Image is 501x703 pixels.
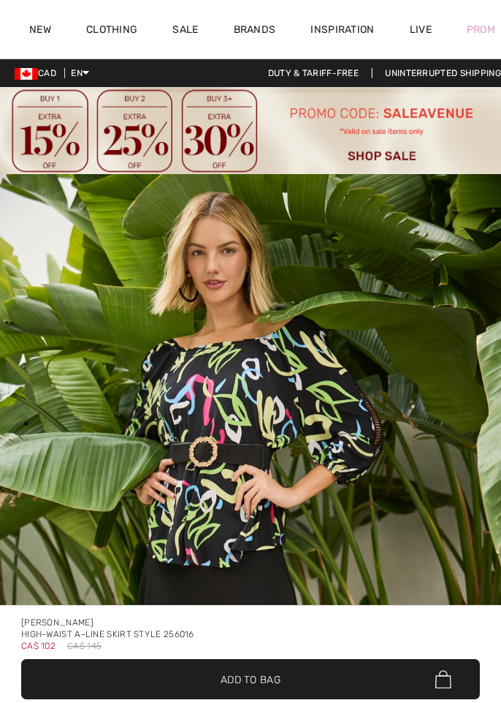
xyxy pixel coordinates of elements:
button: Add to Bag [21,659,480,699]
a: Prom [467,22,495,37]
a: Brands [234,23,276,39]
img: Bag.svg [435,670,451,689]
span: EN [71,68,89,78]
a: Live [410,22,432,37]
a: Clothing [86,23,137,39]
a: New [29,23,51,39]
div: [PERSON_NAME] [21,617,480,628]
span: CAD [15,68,62,78]
span: CA$ 145 [67,640,102,652]
span: Add to Bag [221,672,280,687]
a: Sale [172,23,198,39]
div: High-waist A-line Skirt Style 256016 [21,628,480,640]
span: CA$ 102 [21,636,56,651]
img: Canadian Dollar [15,68,38,80]
span: Inspiration [310,23,374,39]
